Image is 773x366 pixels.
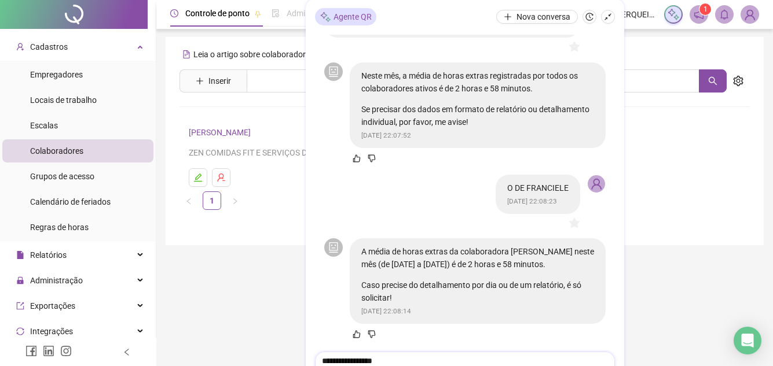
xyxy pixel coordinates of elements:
span: like [353,154,361,162]
p: Neste mês, a média de horas extras registradas por todos os colaboradores ativos é de 2 horas e 5... [361,69,594,95]
span: Admissão digital [287,9,346,18]
span: lock [16,276,24,284]
span: dislike [368,154,376,162]
span: pushpin [254,10,261,17]
span: star [569,217,580,229]
span: Administração [30,276,83,285]
p: A média de horas extras da colaboradora [PERSON_NAME] neste mês (de [DATE] a [DATE]) é de 2 horas... [361,245,594,271]
span: notification [694,9,704,20]
span: user-add [16,43,24,51]
p: Caso precise do detalhamento por dia ou de um relatório, é só solicitar! [361,279,594,304]
span: robot [328,66,339,77]
a: 1 [203,192,221,209]
span: user-delete [217,173,226,182]
span: file-done [272,9,280,17]
img: 79049 [741,6,759,23]
span: Empregadores [30,70,83,79]
span: right [232,198,239,205]
span: [DATE] 22:08:14 [361,307,411,315]
span: star [569,41,580,53]
button: Inserir [186,72,240,90]
span: Regras de horas [30,223,89,232]
span: setting [733,76,743,86]
span: Exportações [30,301,75,310]
span: Colaboradores [30,146,83,156]
li: Próxima página [226,191,244,210]
a: [PERSON_NAME] [189,128,254,137]
li: Página anterior [179,191,198,210]
div: ZEN COMIDAS FIT E SERVIÇOS DE BUFFER LTDA [189,146,741,159]
span: Inserir [208,75,231,87]
sup: 1 [699,3,711,15]
span: 1 [704,5,708,13]
span: left [185,198,192,205]
span: Relatórios [30,250,67,260]
div: Agente QR [315,8,376,25]
span: shrink [604,13,612,21]
span: Locais de trabalho [30,95,97,105]
span: search [708,76,717,86]
button: right [226,191,244,210]
span: robot [328,242,339,253]
span: Nova conversa [516,10,570,23]
span: history [585,13,594,21]
p: O DE FRANCIELE [507,182,569,194]
span: edit [193,173,203,182]
span: plus [504,13,512,21]
span: Cadastros [30,42,68,51]
span: left [123,348,131,356]
span: facebook [25,345,37,357]
span: Grupos de acesso [30,172,94,181]
span: Integrações [30,327,73,336]
img: 79049 [588,175,605,193]
span: Controle de ponto [185,9,250,18]
div: Open Intercom Messenger [734,327,761,354]
span: linkedin [43,345,54,357]
span: sync [16,327,24,335]
p: Se precisar dos dados em formato de relatório ou detalhamento individual, por favor, me avise! [361,103,594,128]
span: clock-circle [170,9,178,17]
button: Nova conversa [496,10,578,24]
span: plus [196,77,204,85]
span: Calendário de feriados [30,197,111,206]
img: sparkle-icon.fc2bf0ac1784a2077858766a79e2daf3.svg [667,8,680,21]
span: instagram [60,345,72,357]
img: sparkle-icon.fc2bf0ac1784a2077858766a79e2daf3.svg [320,11,331,23]
span: Escalas [30,121,58,130]
button: left [179,191,198,210]
span: [DATE] 22:07:52 [361,131,411,139]
span: [DATE] 22:08:23 [507,197,557,205]
span: Leia o artigo sobre colaboradores [193,50,314,59]
span: dislike [368,330,376,338]
span: bell [719,9,730,20]
span: like [353,330,361,338]
span: file [16,251,24,259]
span: file-text [182,50,190,58]
span: export [16,302,24,310]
